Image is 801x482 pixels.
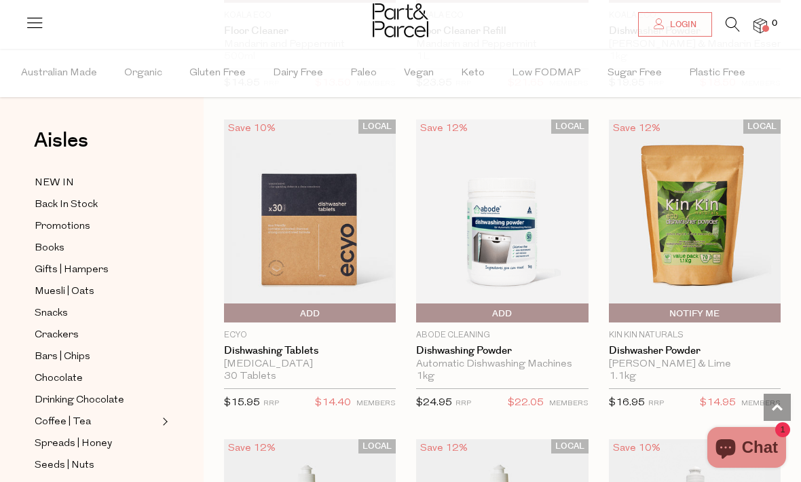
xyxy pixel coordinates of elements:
[609,398,645,408] span: $16.95
[35,392,124,409] span: Drinking Chocolate
[224,119,280,138] div: Save 10%
[35,284,94,300] span: Muesli | Oats
[35,327,79,344] span: Crackers
[689,50,745,97] span: Plastic Free
[34,126,88,155] span: Aisles
[416,119,588,322] img: Dishwashing Powder
[609,439,665,458] div: Save 10%
[743,119,781,134] span: LOCAL
[224,119,396,322] img: Dishwashing Tablets
[638,12,712,37] a: Login
[667,19,696,31] span: Login
[609,329,781,341] p: Kin Kin Naturals
[358,119,396,134] span: LOCAL
[416,345,588,357] a: Dishwashing Powder
[551,119,589,134] span: LOCAL
[35,348,158,365] a: Bars | Chips
[512,50,580,97] span: Low FODMAP
[609,119,781,322] img: Dishwasher Powder
[124,50,162,97] span: Organic
[609,303,781,322] button: Notify Me
[35,261,158,278] a: Gifts | Hampers
[35,414,91,430] span: Coffee | Tea
[455,400,471,407] small: RRP
[416,303,588,322] button: Add To Parcel
[35,371,83,387] span: Chocolate
[189,50,246,97] span: Gluten Free
[263,400,279,407] small: RRP
[609,358,781,371] div: [PERSON_NAME] & Lime
[768,18,781,30] span: 0
[416,371,434,383] span: 1kg
[35,436,112,452] span: Spreads | Honey
[35,197,98,213] span: Back In Stock
[224,329,396,341] p: Ecyo
[551,439,589,453] span: LOCAL
[224,398,260,408] span: $15.95
[224,371,276,383] span: 30 Tablets
[35,457,158,474] a: Seeds | Nuts
[609,371,636,383] span: 1.1kg
[315,394,351,412] span: $14.40
[35,219,90,235] span: Promotions
[34,130,88,164] a: Aisles
[35,435,158,452] a: Spreads | Honey
[609,119,665,138] div: Save 12%
[700,394,736,412] span: $14.95
[609,345,781,357] a: Dishwasher Powder
[35,305,68,322] span: Snacks
[416,439,472,458] div: Save 12%
[35,174,158,191] a: NEW IN
[416,329,588,341] p: Abode Cleaning
[35,196,158,213] a: Back In Stock
[35,240,158,257] a: Books
[21,50,97,97] span: Australian Made
[416,398,452,408] span: $24.95
[224,303,396,322] button: Add To Parcel
[159,413,168,430] button: Expand/Collapse Coffee | Tea
[35,458,94,474] span: Seeds | Nuts
[358,439,396,453] span: LOCAL
[273,50,323,97] span: Dairy Free
[35,305,158,322] a: Snacks
[35,413,158,430] a: Coffee | Tea
[508,394,544,412] span: $22.05
[608,50,662,97] span: Sugar Free
[224,358,396,371] div: [MEDICAL_DATA]
[416,358,588,371] div: Automatic Dishwashing Machines
[35,262,109,278] span: Gifts | Hampers
[648,400,664,407] small: RRP
[35,218,158,235] a: Promotions
[35,370,158,387] a: Chocolate
[753,18,767,33] a: 0
[35,392,158,409] a: Drinking Chocolate
[703,427,790,471] inbox-online-store-chat: Shopify online store chat
[549,400,589,407] small: MEMBERS
[35,175,74,191] span: NEW IN
[416,119,472,138] div: Save 12%
[404,50,434,97] span: Vegan
[35,327,158,344] a: Crackers
[741,400,781,407] small: MEMBERS
[356,400,396,407] small: MEMBERS
[224,345,396,357] a: Dishwashing Tablets
[350,50,377,97] span: Paleo
[35,240,64,257] span: Books
[35,283,158,300] a: Muesli | Oats
[373,3,428,37] img: Part&Parcel
[461,50,485,97] span: Keto
[224,439,280,458] div: Save 12%
[35,349,90,365] span: Bars | Chips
